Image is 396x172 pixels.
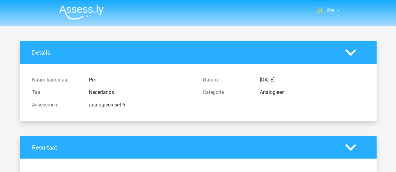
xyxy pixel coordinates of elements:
[32,49,336,56] h4: Details
[27,89,84,96] div: Taal
[84,89,198,96] div: Nederlands
[327,7,334,13] span: Per
[314,7,342,14] a: Per
[255,89,369,96] div: Analogieen
[27,76,84,84] div: Naam kandidaat
[59,5,104,20] img: Assessly
[84,101,198,109] div: analogieen set 6
[198,76,255,84] div: Datum
[32,144,336,151] h4: Resultaat
[84,76,198,84] div: Per
[255,76,369,84] div: [DATE]
[27,101,84,109] div: Assessment
[198,89,255,96] div: Categorie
